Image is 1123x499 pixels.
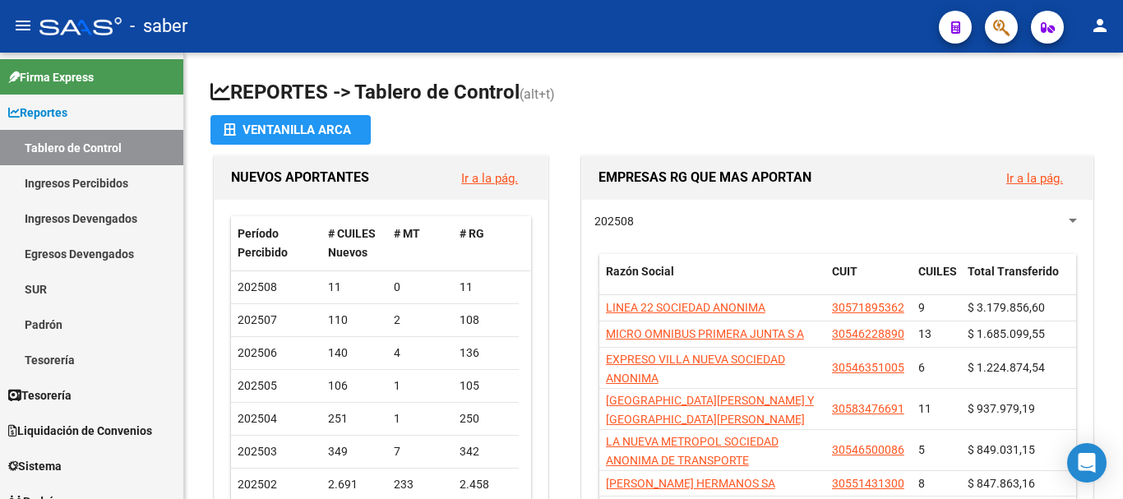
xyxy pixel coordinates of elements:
[606,394,814,463] span: [GEOGRAPHIC_DATA][PERSON_NAME] Y [GEOGRAPHIC_DATA][PERSON_NAME] LOS HORNERITOS [PERSON_NAME][GEOG...
[321,216,387,270] datatable-header-cell: # CUILES Nuevos
[460,311,512,330] div: 108
[238,280,277,293] span: 202508
[238,313,277,326] span: 202507
[238,445,277,458] span: 202503
[968,402,1035,415] span: $ 937.979,19
[328,377,381,395] div: 106
[394,227,420,240] span: # MT
[238,379,277,392] span: 202505
[231,216,321,270] datatable-header-cell: Período Percibido
[224,115,358,145] div: Ventanilla ARCA
[328,475,381,494] div: 2.691
[394,278,446,297] div: 0
[832,361,904,374] span: 30546351005
[460,227,484,240] span: # RG
[8,68,94,86] span: Firma Express
[328,311,381,330] div: 110
[968,443,1035,456] span: $ 849.031,15
[387,216,453,270] datatable-header-cell: # MT
[832,265,857,278] span: CUIT
[918,443,925,456] span: 5
[968,301,1045,314] span: $ 3.179.856,60
[394,475,446,494] div: 233
[1067,443,1107,483] div: Open Intercom Messenger
[231,169,369,185] span: NUEVOS APORTANTES
[968,361,1045,374] span: $ 1.224.874,54
[238,346,277,359] span: 202506
[210,115,371,145] button: Ventanilla ARCA
[394,311,446,330] div: 2
[832,327,904,340] span: 30546228890
[394,377,446,395] div: 1
[460,409,512,428] div: 250
[328,442,381,461] div: 349
[8,422,152,440] span: Liquidación de Convenios
[968,477,1035,490] span: $ 847.863,16
[1006,171,1063,186] a: Ir a la pág.
[448,163,531,193] button: Ir a la pág.
[238,478,277,491] span: 202502
[8,457,62,475] span: Sistema
[460,344,512,363] div: 136
[918,265,957,278] span: CUILES
[460,278,512,297] div: 11
[961,254,1076,308] datatable-header-cell: Total Transferido
[606,265,674,278] span: Razón Social
[460,442,512,461] div: 342
[912,254,961,308] datatable-header-cell: CUILES
[832,301,904,314] span: 30571895362
[394,409,446,428] div: 1
[918,477,925,490] span: 8
[832,477,904,490] span: 30551431300
[1090,16,1110,35] mat-icon: person
[130,8,187,44] span: - saber
[13,16,33,35] mat-icon: menu
[606,353,785,385] span: EXPRESO VILLA NUEVA SOCIEDAD ANONIMA
[328,278,381,297] div: 11
[461,171,518,186] a: Ir a la pág.
[210,79,1097,108] h1: REPORTES -> Tablero de Control
[832,443,904,456] span: 30546500086
[832,402,904,415] span: 30583476691
[825,254,912,308] datatable-header-cell: CUIT
[238,227,288,259] span: Período Percibido
[918,402,931,415] span: 11
[520,86,555,102] span: (alt+t)
[918,301,925,314] span: 9
[460,475,512,494] div: 2.458
[8,104,67,122] span: Reportes
[606,477,775,490] span: [PERSON_NAME] HERMANOS SA
[968,327,1045,340] span: $ 1.685.099,55
[328,227,376,259] span: # CUILES Nuevos
[460,377,512,395] div: 105
[606,327,804,340] span: MICRO OMNIBUS PRIMERA JUNTA S A
[594,215,634,228] span: 202508
[918,361,925,374] span: 6
[238,412,277,425] span: 202504
[328,409,381,428] div: 251
[453,216,519,270] datatable-header-cell: # RG
[993,163,1076,193] button: Ir a la pág.
[8,386,72,404] span: Tesorería
[328,344,381,363] div: 140
[968,265,1059,278] span: Total Transferido
[599,254,825,308] datatable-header-cell: Razón Social
[918,327,931,340] span: 13
[394,442,446,461] div: 7
[598,169,811,185] span: EMPRESAS RG QUE MAS APORTAN
[394,344,446,363] div: 4
[606,301,765,314] span: LINEA 22 SOCIEDAD ANONIMA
